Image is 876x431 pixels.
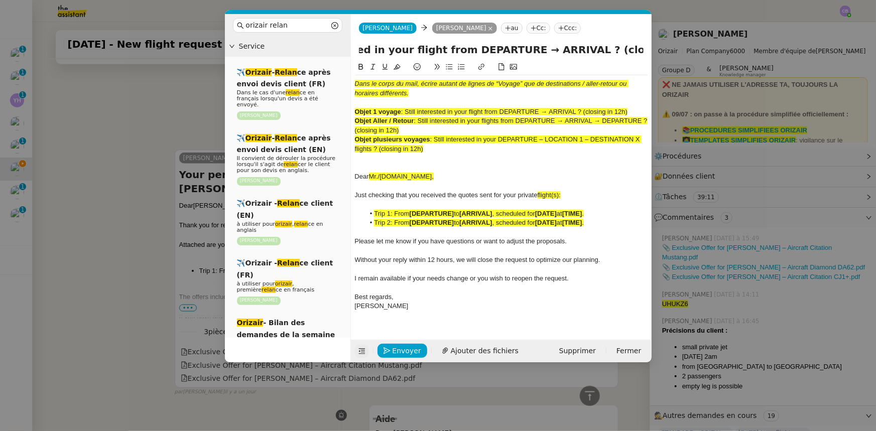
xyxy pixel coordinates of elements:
em: Orizair [245,68,272,76]
span: . [582,210,584,217]
nz-tag: [PERSON_NAME] [237,111,281,120]
em: relan [294,221,308,227]
strong: [TIME] [562,210,582,217]
em: Relan [277,199,300,207]
span: ✈️Orizair - ce client (FR) [237,259,333,278]
span: I remain available if your needs change or you wish to reopen the request. [355,274,569,282]
strong: Objet 1 voyage [355,108,401,115]
span: Trip 2: From [374,219,409,226]
em: Orizair [245,134,272,142]
strong: [ARRIVAL] [459,219,492,226]
span: flight(s): [538,191,561,199]
span: : Still interested in your DEPARTURE – LOCATION 1 – DESTINATION X flights ? (closing in 12h) [355,135,642,152]
span: à utiliser pour , première ce en français [237,280,315,293]
span: Please let me know if you have questions or want to adjust the proposals. [355,237,567,245]
span: , scheduled for [492,219,535,226]
span: : Still interested in your flights from DEPARTURE → ARRIVAL → DEPARTURE ? (closing in 12h) [355,117,650,133]
nz-tag: [PERSON_NAME] [237,177,281,186]
em: Orizair [237,319,264,327]
nz-tag: au [501,23,523,34]
button: Ajouter des fichiers [436,344,525,358]
span: at [557,210,562,217]
em: relan [262,286,276,293]
span: [PERSON_NAME] [363,25,413,32]
nz-tag: Cc: [527,23,550,34]
nz-tag: [PERSON_NAME] [432,23,497,34]
span: Service [239,41,346,52]
span: [PERSON_NAME] [355,302,409,310]
input: Templates [246,20,329,31]
strong: [DEPARTURE] [410,210,454,217]
strong: Objet Aller / Retour [355,117,414,124]
strong: [DATE] [535,219,557,226]
span: Best regards, [355,293,394,301]
em: Relan [277,259,300,267]
strong: [DEPARTURE] [410,219,454,226]
strong: [DATE] [535,210,557,217]
span: Mr./[DOMAIN_NAME], [369,173,434,180]
span: ✈️ - ce après envoi devis client (FR) [237,68,331,88]
span: Without your reply within 12 hours, we will close the request to optimize our planning. [355,256,600,263]
span: - Bilan des demandes de la semaine [237,319,335,338]
span: , scheduled for [492,210,535,217]
strong: Objet plusieurs voyages [355,135,430,143]
nz-tag: Ccc: [554,23,581,34]
span: Il convient de dérouler la procédure lorsqu'il s'agit de cer le client pour son devis en anglais. [237,155,336,174]
em: orizair [275,221,292,227]
span: Fermer [616,345,641,357]
em: orizair [275,280,292,287]
em: relan [286,89,300,96]
em: Relan [275,134,297,142]
button: Supprimer [553,344,602,358]
button: Fermer [610,344,647,358]
span: Envoyer [393,345,421,357]
div: Service [225,37,350,56]
span: . [582,219,584,226]
span: Just checking that you received the quotes sent for your private [355,191,538,199]
strong: [TIME] [562,219,582,226]
span: to [454,219,459,226]
span: Ajouter des fichiers [451,345,519,357]
nz-tag: [PERSON_NAME] [237,297,281,305]
span: Supprimer [559,345,596,357]
span: ✈️ - ce après envoi devis client (EN) [237,134,331,154]
span: Dans le cas d'une ce en français lorsqu'un devis a été envoyé. [237,89,318,108]
span: Dear [355,173,369,180]
em: relan [284,161,298,168]
em: Dans le corps du mail, écrire autant de lignes de “Voyage” que de destinations / aller-retour ou ... [355,80,629,96]
input: Subject [359,42,644,57]
button: Envoyer [378,344,427,358]
em: Relan [275,68,297,76]
span: ✈️Orizair - ce client (EN) [237,199,333,219]
span: to [454,210,459,217]
span: at [557,219,562,226]
span: à utiliser pour , ce en anglais [237,221,323,233]
nz-tag: [PERSON_NAME] [237,237,281,245]
span: : Still interested in your flight from DEPARTURE → ARRIVAL ? (closing in 12h) [401,108,628,115]
span: Trip 1: From [374,210,409,217]
strong: [ARRIVAL] [459,210,492,217]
